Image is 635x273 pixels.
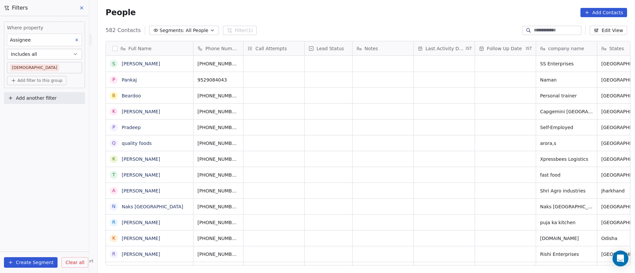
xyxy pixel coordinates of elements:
[223,26,257,35] button: Filter(1)
[487,45,522,52] span: Follow Up Date
[540,156,593,162] span: Xpressbees Logistics
[197,108,239,115] span: [PHONE_NUMBER]
[364,45,378,52] span: Notes
[205,45,239,52] span: Phone Number
[548,45,584,52] span: company name
[122,125,141,130] a: Pradeep
[540,77,593,83] span: Naman
[128,45,151,52] span: Full Name
[112,171,115,178] div: T
[106,41,193,55] div: Full Name
[580,8,627,17] button: Add Contacts
[613,251,628,266] div: Open Intercom Messenger
[243,41,304,55] div: Call Attempts
[197,172,239,178] span: [PHONE_NUMBER]
[540,92,593,99] span: Personal trainer
[590,26,627,35] button: Edit View
[112,219,115,226] div: R
[540,60,593,67] span: SS Enterprises
[112,235,115,242] div: K
[122,172,160,178] a: [PERSON_NAME]
[122,188,160,193] a: [PERSON_NAME]
[540,219,593,226] span: puja ka kitchen
[197,219,239,226] span: [PHONE_NUMBER]
[305,41,352,55] div: Lead Status
[112,140,116,147] div: q
[122,77,137,83] a: Pankaj
[106,26,141,34] span: 582 Contacts
[197,235,239,242] span: [PHONE_NUMBER]
[197,188,239,194] span: [PHONE_NUMBER]
[540,235,593,242] span: [DOMAIN_NAME]
[112,203,115,210] div: N
[536,41,597,55] div: company name
[609,45,624,52] span: States
[186,27,208,34] span: All People
[540,251,593,257] span: Rishi Enterprises
[197,124,239,131] span: [PHONE_NUMBER]
[122,93,141,98] a: Beardoo
[475,41,536,55] div: Follow Up DateIST
[255,45,287,52] span: Call Attempts
[106,8,136,17] span: People
[197,156,239,162] span: [PHONE_NUMBER]
[160,27,185,34] span: Segments:
[353,41,413,55] div: Notes
[540,172,593,178] span: fast food
[122,61,160,66] a: [PERSON_NAME]
[112,60,115,67] div: S
[193,41,243,55] div: Phone Number
[197,251,239,257] span: [PHONE_NUMBER]
[122,252,160,257] a: [PERSON_NAME]
[106,56,193,266] div: grid
[414,41,475,55] div: Last Activity DateIST
[112,251,115,257] div: r
[112,108,115,115] div: K
[540,124,593,131] span: Self-Employed
[197,92,239,99] span: [PHONE_NUMBER]
[122,220,160,225] a: [PERSON_NAME]
[112,76,115,83] div: P
[197,60,239,67] span: [PHONE_NUMBER]
[122,204,183,209] a: Naks [GEOGRAPHIC_DATA]
[112,92,116,99] div: B
[197,77,239,83] span: 9529084043
[526,46,532,51] span: IST
[122,156,160,162] a: [PERSON_NAME]
[112,155,115,162] div: k
[426,45,465,52] span: Last Activity Date
[540,108,593,115] span: Capgemini [GEOGRAPHIC_DATA]
[122,236,160,241] a: [PERSON_NAME]
[122,141,152,146] a: quality foods
[540,188,593,194] span: Shri Agro industries
[540,203,593,210] span: Naks [GEOGRAPHIC_DATA]
[112,187,116,194] div: A
[466,46,472,51] span: IST
[540,140,593,147] span: arora,s
[197,140,239,147] span: [PHONE_NUMBER]
[112,124,115,131] div: P
[197,203,239,210] span: [PHONE_NUMBER]
[317,45,344,52] span: Lead Status
[122,109,160,114] a: [PERSON_NAME]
